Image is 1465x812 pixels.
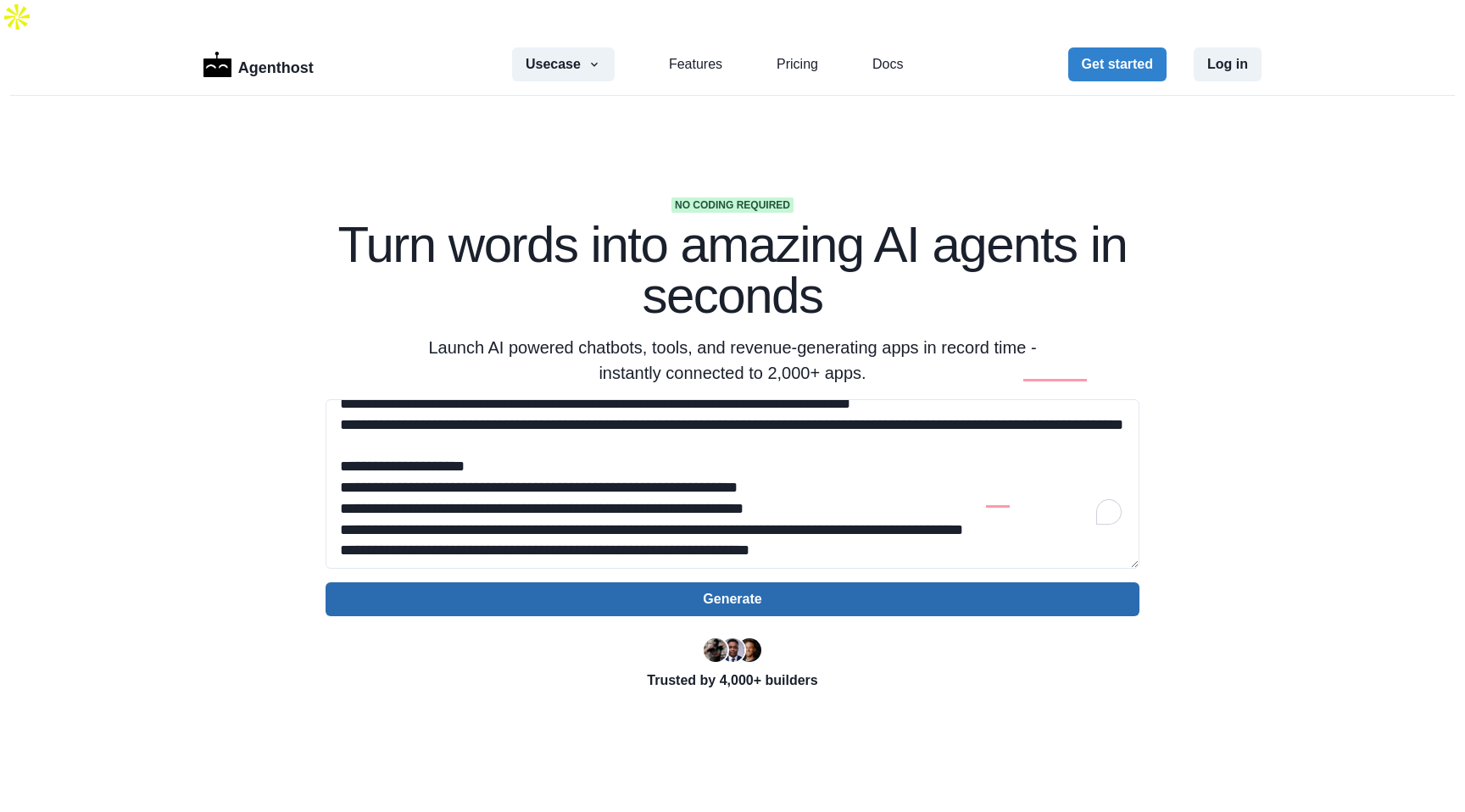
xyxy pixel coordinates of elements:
[326,399,1139,569] textarea: To enrich screen reader interactions, please activate Accessibility in Grammarly extension settings
[407,335,1058,386] p: Launch AI powered chatbots, tools, and revenue-generating apps in record time - instantly connect...
[721,638,744,662] img: Segun Adebayo
[1194,47,1262,81] button: Log in
[326,220,1139,321] h1: Turn words into amazing AI agents in seconds
[512,47,615,81] button: Usecase
[704,638,727,662] img: Ryan Florence
[669,54,722,75] a: Features
[238,50,314,80] p: Agenthost
[1068,47,1167,81] button: Get started
[671,197,794,213] span: No coding required
[872,54,903,75] a: Docs
[326,670,1139,691] p: Trusted by 4,000+ builders
[203,52,231,77] img: Logo
[203,50,314,80] a: LogoAgenthost
[738,638,761,662] img: Kent Dodds
[326,582,1139,616] button: Generate
[777,54,818,75] a: Pricing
